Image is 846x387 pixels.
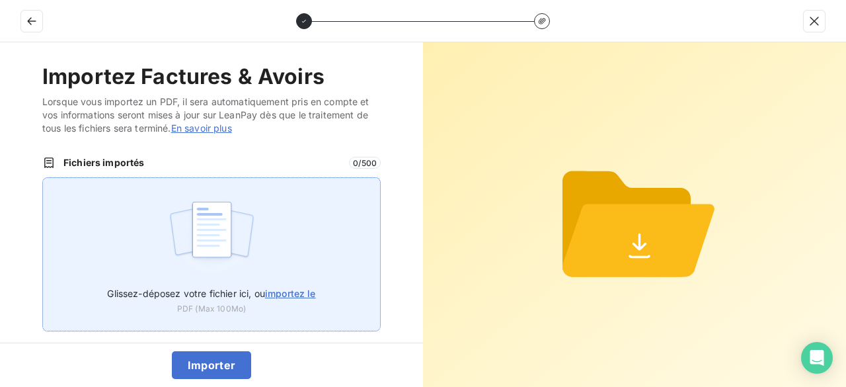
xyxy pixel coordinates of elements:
span: PDF (Max 100Mo) [177,303,246,315]
h2: Importez Factures & Avoirs [42,64,381,90]
span: importez le [265,288,316,299]
a: En savoir plus [171,122,232,134]
img: illustration [168,194,256,279]
span: Lorsque vous importez un PDF, il sera automatiquement pris en compte et vos informations seront m... [42,95,381,135]
span: Glissez-déposez votre fichier ici, ou [107,288,315,299]
button: Importer [172,351,252,379]
div: Open Intercom Messenger [801,342,833,374]
span: Fichiers importés [63,156,341,169]
span: 0 / 500 [349,157,381,169]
